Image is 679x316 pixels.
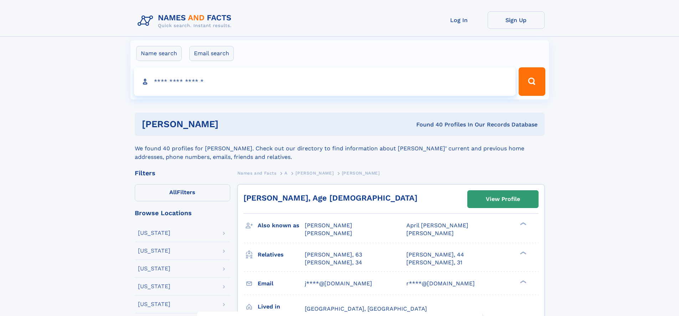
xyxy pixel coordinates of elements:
[135,184,230,201] label: Filters
[169,189,177,196] span: All
[518,222,527,226] div: ❯
[135,210,230,216] div: Browse Locations
[305,259,362,266] a: [PERSON_NAME], 34
[488,11,545,29] a: Sign Up
[135,11,237,31] img: Logo Names and Facts
[468,191,538,208] a: View Profile
[258,219,305,232] h3: Also known as
[243,193,417,202] a: [PERSON_NAME], Age [DEMOGRAPHIC_DATA]
[138,301,170,307] div: [US_STATE]
[295,171,334,176] span: [PERSON_NAME]
[258,249,305,261] h3: Relatives
[237,169,277,177] a: Names and Facts
[431,11,488,29] a: Log In
[406,222,468,229] span: April [PERSON_NAME]
[406,259,462,266] a: [PERSON_NAME], 31
[138,284,170,289] div: [US_STATE]
[189,46,234,61] label: Email search
[295,169,334,177] a: [PERSON_NAME]
[134,67,516,96] input: search input
[284,169,288,177] a: A
[138,248,170,254] div: [US_STATE]
[142,120,318,129] h1: [PERSON_NAME]
[486,191,520,207] div: View Profile
[305,230,352,237] span: [PERSON_NAME]
[406,230,454,237] span: [PERSON_NAME]
[138,230,170,236] div: [US_STATE]
[135,170,230,176] div: Filters
[406,251,464,259] a: [PERSON_NAME], 44
[258,301,305,313] h3: Lived in
[138,266,170,271] div: [US_STATE]
[136,46,182,61] label: Name search
[342,171,380,176] span: [PERSON_NAME]
[518,279,527,284] div: ❯
[305,305,427,312] span: [GEOGRAPHIC_DATA], [GEOGRAPHIC_DATA]
[518,250,527,255] div: ❯
[305,251,362,259] a: [PERSON_NAME], 63
[305,222,352,229] span: [PERSON_NAME]
[135,136,545,161] div: We found 40 profiles for [PERSON_NAME]. Check out our directory to find information about [PERSON...
[284,171,288,176] span: A
[317,121,537,129] div: Found 40 Profiles In Our Records Database
[519,67,545,96] button: Search Button
[258,278,305,290] h3: Email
